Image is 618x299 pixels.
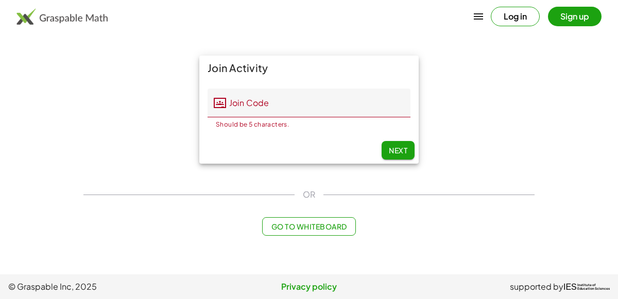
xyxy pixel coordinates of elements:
a: Privacy policy [209,280,409,293]
button: Go to Whiteboard [262,217,355,236]
button: Log in [491,7,540,26]
span: Go to Whiteboard [271,222,347,231]
a: IESInstitute ofEducation Sciences [563,280,610,293]
span: © Graspable Inc, 2025 [8,280,209,293]
span: Next [389,146,407,155]
button: Sign up [548,7,602,26]
span: Institute of Education Sciences [577,284,610,291]
div: Join Activity [199,56,419,80]
div: Should be 5 characters. [216,121,388,128]
span: supported by [510,280,563,293]
button: Next [382,141,415,160]
span: IES [563,282,577,292]
span: OR [303,188,315,201]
